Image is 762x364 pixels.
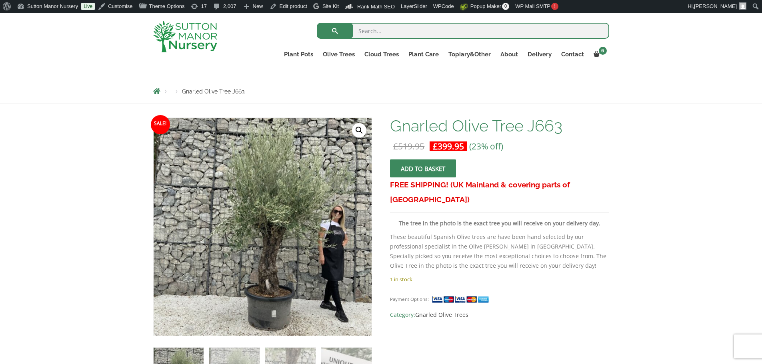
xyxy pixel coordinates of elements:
bdi: 399.95 [433,141,464,152]
strong: The tree in the photo is the exact tree you will receive on your delivery day. [399,219,600,227]
span: Rank Math SEO [357,4,395,10]
a: Live [81,3,95,10]
img: payment supported [432,295,492,304]
a: Contact [556,49,589,60]
a: Gnarled Olive Trees [415,311,468,318]
span: Gnarled Olive Tree J663 [182,88,244,95]
input: Search... [317,23,609,39]
span: (23% off) [469,141,503,152]
a: Delivery [523,49,556,60]
a: Cloud Trees [360,49,404,60]
span: [PERSON_NAME] [694,3,737,9]
p: 1 in stock [390,274,609,284]
span: Site Kit [322,3,339,9]
a: View full-screen image gallery [352,123,366,137]
a: Topiary&Other [444,49,496,60]
span: 6 [599,47,607,55]
span: Sale! [151,115,170,134]
span: £ [433,141,438,152]
a: Plant Pots [279,49,318,60]
button: Add to basket [390,159,456,177]
span: 0 [502,3,509,10]
span: £ [393,141,398,152]
h1: Gnarled Olive Tree J663 [390,117,609,134]
a: Plant Care [404,49,444,60]
nav: Breadcrumbs [153,88,609,94]
p: These beautiful Spanish Olive trees are have been hand selected by our professional specialist in... [390,232,609,271]
bdi: 519.95 [393,141,424,152]
h3: FREE SHIPPING! (UK Mainland & covering parts of [GEOGRAPHIC_DATA]) [390,177,609,207]
img: logo [153,21,217,52]
a: Olive Trees [318,49,360,60]
span: ! [551,3,558,10]
a: 6 [589,49,609,60]
span: Category: [390,310,609,320]
small: Payment Options: [390,296,429,302]
a: About [496,49,523,60]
